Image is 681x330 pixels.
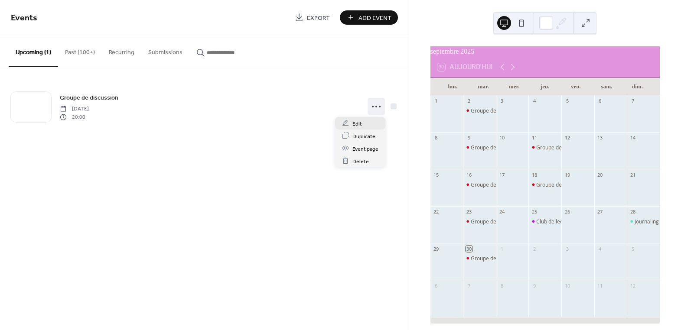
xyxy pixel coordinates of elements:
button: Add Event [340,10,398,25]
div: 30 [466,246,472,252]
span: 20:00 [60,113,89,121]
div: 22 [433,209,440,215]
div: Groupe de discussion [536,144,588,151]
div: 17 [499,171,505,178]
span: Add Event [358,13,391,23]
div: Groupe de discussion [463,218,496,225]
div: Groupe de discussion [471,181,523,188]
div: 12 [629,282,636,289]
div: Groupe de discussion [471,144,523,151]
span: Duplicate [352,132,375,141]
div: 15 [433,171,440,178]
button: Submissions [141,35,189,66]
div: 4 [597,246,603,252]
button: Recurring [102,35,141,66]
a: Groupe de discussion [60,93,118,103]
span: Event page [352,144,378,153]
div: 5 [564,98,570,104]
div: Groupe de discussion [463,144,496,151]
div: Groupe de discussion [528,144,561,151]
span: Events [11,10,37,26]
div: 4 [531,98,538,104]
div: Groupe de discussion [463,181,496,188]
div: mar. [468,78,499,95]
div: 23 [466,209,472,215]
div: Groupe de discussion [463,255,496,262]
div: septembre 2025 [430,46,660,57]
div: jeu. [530,78,560,95]
span: Groupe de discussion [60,94,118,103]
div: Groupe de discussion [528,181,561,188]
div: Groupe de discussion [471,255,523,262]
div: 27 [597,209,603,215]
div: 5 [629,246,636,252]
div: 7 [629,98,636,104]
div: Groupe de discussion [536,181,588,188]
div: dim. [622,78,653,95]
div: 10 [564,282,570,289]
div: 16 [466,171,472,178]
div: 14 [629,135,636,141]
div: 9 [466,135,472,141]
div: 21 [629,171,636,178]
div: 20 [597,171,603,178]
span: [DATE] [60,105,89,113]
div: lun. [437,78,468,95]
div: 9 [531,282,538,289]
div: sam. [591,78,622,95]
div: Club de lecture suivi du groupe de discussion [536,218,645,225]
div: Groupe de discussion [463,107,496,114]
a: Export [288,10,336,25]
div: 1 [499,246,505,252]
div: 6 [433,282,440,289]
span: Delete [352,157,369,166]
button: Past (100+) [58,35,102,66]
div: Club de lecture suivi du groupe de discussion [528,218,561,225]
div: 2 [466,98,472,104]
div: 11 [597,282,603,289]
div: 12 [564,135,570,141]
div: 25 [531,209,538,215]
div: 26 [564,209,570,215]
span: Export [307,13,330,23]
div: ven. [560,78,591,95]
div: 3 [499,98,505,104]
div: 1 [433,98,440,104]
div: 18 [531,171,538,178]
div: 8 [433,135,440,141]
span: Edit [352,119,362,128]
div: Journaling [635,218,659,225]
div: 8 [499,282,505,289]
div: Groupe de discussion [471,218,523,225]
div: Journaling [627,218,660,225]
button: Upcoming (1) [9,35,58,67]
div: 13 [597,135,603,141]
div: 7 [466,282,472,289]
div: mer. [499,78,530,95]
div: 19 [564,171,570,178]
div: Groupe de discussion [471,107,523,114]
div: 6 [597,98,603,104]
div: 24 [499,209,505,215]
div: 28 [629,209,636,215]
div: 29 [433,246,440,252]
div: 11 [531,135,538,141]
div: 3 [564,246,570,252]
div: 2 [531,246,538,252]
div: 10 [499,135,505,141]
